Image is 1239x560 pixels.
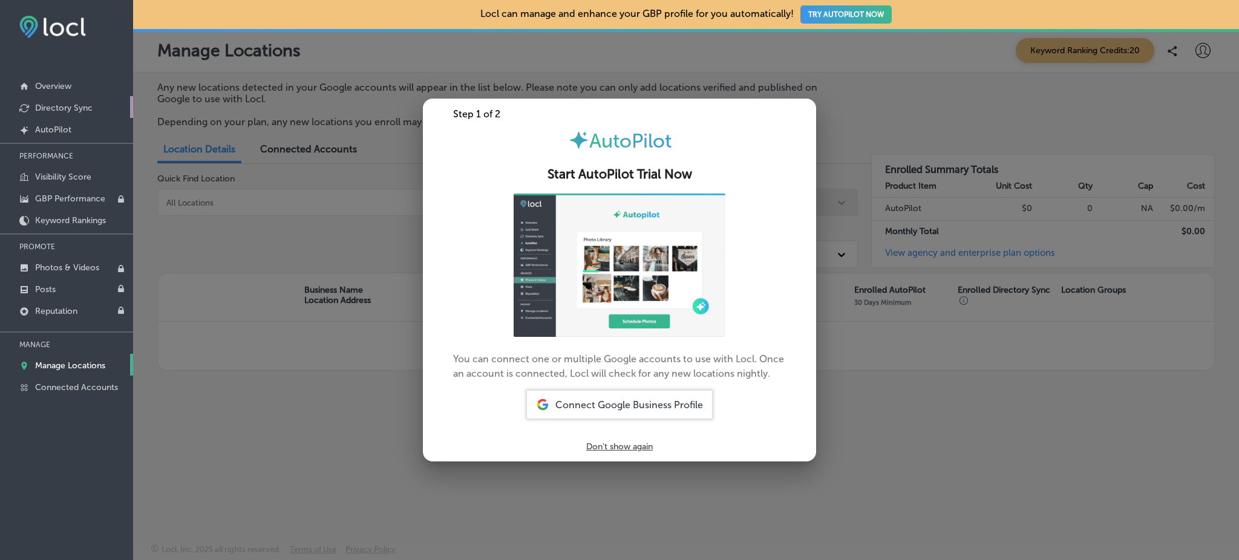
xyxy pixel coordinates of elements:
[35,215,106,226] p: Keyword Rankings
[35,81,71,91] p: Overview
[589,129,672,152] span: AutoPilot
[437,167,802,182] h2: Start AutoPilot Trial Now
[423,108,816,120] div: Step 1 of 2
[800,5,892,24] button: TRY AUTOPILOT NOW
[453,194,786,381] p: You can connect one or multiple Google accounts to use with Locl. Once an account is connected, L...
[35,382,118,392] p: Connected Accounts
[35,103,93,113] p: Directory Sync
[35,306,77,316] p: Reputation
[555,399,703,411] span: Connect Google Business Profile
[586,441,653,452] p: Don't show again
[35,194,105,204] p: GBP Performance
[514,194,725,337] img: ap-gif
[35,360,105,371] p: Manage Locations
[35,284,56,295] p: Posts
[35,172,91,182] p: Visibility Score
[568,129,589,151] img: autopilot-icon
[35,125,71,135] p: AutoPilot
[19,16,86,38] img: fda3e92497d09a02dc62c9cd864e3231.png
[35,262,99,273] p: Photos & Videos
